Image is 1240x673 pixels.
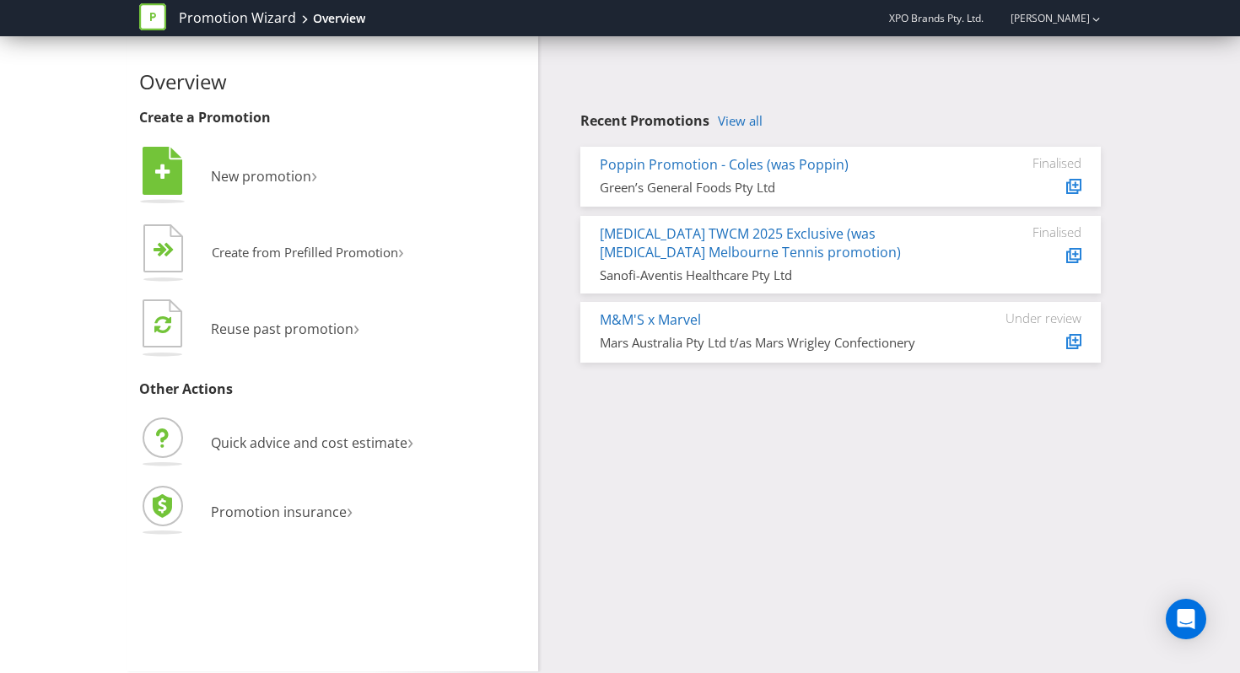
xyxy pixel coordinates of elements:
[179,8,296,28] a: Promotion Wizard
[211,167,311,186] span: New promotion
[398,238,404,264] span: ›
[600,310,701,329] a: M&M'S x Marvel
[353,313,359,341] span: ›
[311,160,317,188] span: ›
[580,111,709,130] span: Recent Promotions
[980,310,1081,326] div: Under review
[313,10,365,27] div: Overview
[164,242,175,258] tspan: 
[889,11,984,25] span: XPO Brands Pty. Ltd.
[718,114,763,128] a: View all
[139,503,353,521] a: Promotion insurance›
[600,155,849,174] a: Poppin Promotion - Coles (was Poppin)
[211,320,353,338] span: Reuse past promotion
[600,267,955,284] div: Sanofi-Aventis Healthcare Pty Ltd
[211,503,347,521] span: Promotion insurance
[139,71,526,93] h2: Overview
[139,220,405,288] button: Create from Prefilled Promotion›
[154,315,171,334] tspan: 
[212,244,398,261] span: Create from Prefilled Promotion
[139,382,526,397] h3: Other Actions
[980,224,1081,240] div: Finalised
[407,427,413,455] span: ›
[211,433,407,452] span: Quick advice and cost estimate
[155,163,170,181] tspan: 
[600,224,901,262] a: [MEDICAL_DATA] TWCM 2025 Exclusive (was [MEDICAL_DATA] Melbourne Tennis promotion)
[1166,599,1206,639] div: Open Intercom Messenger
[600,334,955,352] div: Mars Australia Pty Ltd t/as Mars Wrigley Confectionery
[139,110,526,126] h3: Create a Promotion
[980,155,1081,170] div: Finalised
[994,11,1090,25] a: [PERSON_NAME]
[347,496,353,524] span: ›
[139,433,413,452] a: Quick advice and cost estimate›
[600,179,955,197] div: Green’s General Foods Pty Ltd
